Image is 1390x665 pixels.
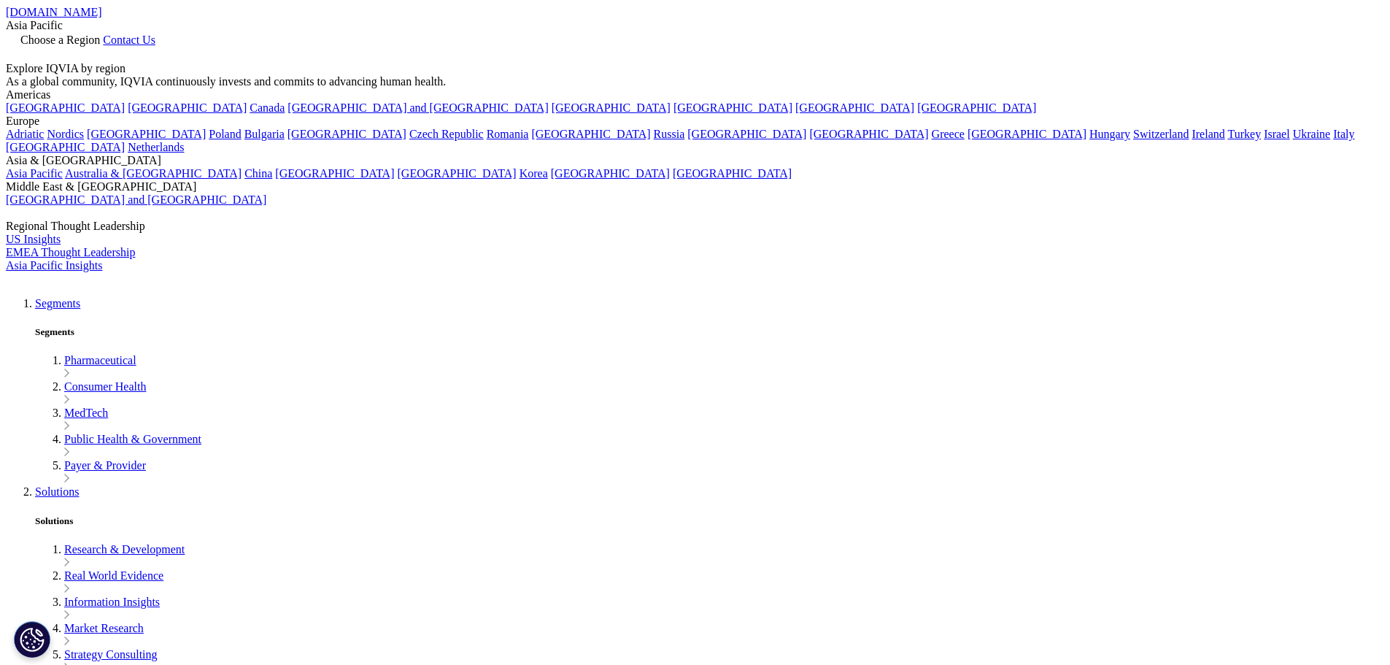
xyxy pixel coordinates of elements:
[552,101,671,114] a: [GEOGRAPHIC_DATA]
[1192,128,1224,140] a: Ireland
[6,220,1384,233] div: Regional Thought Leadership
[20,34,100,46] span: Choose a Region
[551,167,670,180] a: [GEOGRAPHIC_DATA]
[409,128,484,140] a: Czech Republic
[287,128,406,140] a: [GEOGRAPHIC_DATA]
[6,128,44,140] a: Adriatic
[35,485,79,498] a: Solutions
[917,101,1036,114] a: [GEOGRAPHIC_DATA]
[103,34,155,46] a: Contact Us
[128,141,184,153] a: Netherlands
[6,233,61,245] a: US Insights
[47,128,84,140] a: Nordics
[64,596,160,608] a: Information Insights
[65,167,242,180] a: Australia & [GEOGRAPHIC_DATA]
[1133,128,1189,140] a: Switzerland
[6,6,102,18] a: [DOMAIN_NAME]
[6,62,1384,75] div: Explore IQVIA by region
[531,128,650,140] a: [GEOGRAPHIC_DATA]
[64,648,158,661] a: Strategy Consulting
[6,246,135,258] a: EMEA Thought Leadership
[654,128,685,140] a: Russia
[1333,128,1354,140] a: Italy
[6,101,125,114] a: [GEOGRAPHIC_DATA]
[275,167,394,180] a: [GEOGRAPHIC_DATA]
[35,515,1384,527] h5: Solutions
[209,128,241,140] a: Poland
[6,193,266,206] a: [GEOGRAPHIC_DATA] and [GEOGRAPHIC_DATA]
[87,128,206,140] a: [GEOGRAPHIC_DATA]
[6,154,1384,167] div: Asia & [GEOGRAPHIC_DATA]
[64,622,144,634] a: Market Research
[244,167,272,180] a: China
[520,167,548,180] a: Korea
[6,259,102,272] a: Asia Pacific Insights
[35,297,80,310] a: Segments
[14,621,50,658] button: Cookies Settings
[687,128,806,140] a: [GEOGRAPHIC_DATA]
[6,141,125,153] a: [GEOGRAPHIC_DATA]
[244,128,285,140] a: Bulgaria
[64,543,185,556] a: Research & Development
[250,101,285,114] a: Canada
[6,167,63,180] a: Asia Pacific
[6,88,1384,101] div: Americas
[932,128,965,140] a: Greece
[487,128,529,140] a: Romania
[128,101,247,114] a: [GEOGRAPHIC_DATA]
[64,459,146,472] a: Payer & Provider
[1293,128,1331,140] a: Ukraine
[64,380,146,393] a: Consumer Health
[673,167,792,180] a: [GEOGRAPHIC_DATA]
[795,101,914,114] a: [GEOGRAPHIC_DATA]
[1264,128,1290,140] a: Israel
[809,128,928,140] a: [GEOGRAPHIC_DATA]
[398,167,517,180] a: [GEOGRAPHIC_DATA]
[6,180,1384,193] div: Middle East & [GEOGRAPHIC_DATA]
[1227,128,1261,140] a: Turkey
[64,354,136,366] a: Pharmaceutical
[1089,128,1130,140] a: Hungary
[64,433,201,445] a: Public Health & Government
[6,75,1384,88] div: As a global community, IQVIA continuously invests and commits to advancing human health.
[64,407,108,419] a: MedTech
[64,569,163,582] a: Real World Evidence
[968,128,1086,140] a: [GEOGRAPHIC_DATA]
[6,115,1384,128] div: Europe
[287,101,548,114] a: [GEOGRAPHIC_DATA] and [GEOGRAPHIC_DATA]
[6,19,1384,32] div: Asia Pacific
[35,326,1384,338] h5: Segments
[673,101,792,114] a: [GEOGRAPHIC_DATA]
